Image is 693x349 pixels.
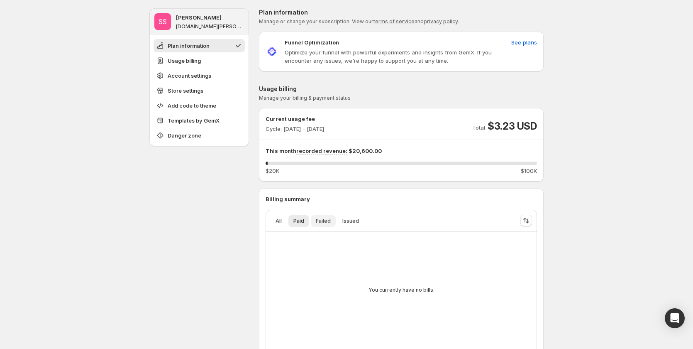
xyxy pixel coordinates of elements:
p: You currently have no bills. [368,287,434,293]
img: Funnel Optimization [266,45,278,58]
button: Add code to theme [154,99,245,112]
button: Usage billing [154,54,245,67]
p: Optimize your funnel with powerful experiments and insights from GemX. If you encounter any issue... [285,48,508,65]
button: Account settings [154,69,245,82]
p: Total [472,123,485,132]
span: Issued [342,218,359,224]
span: Sandy Sandy [154,13,171,30]
p: Usage billing [259,85,544,93]
p: [PERSON_NAME] [176,13,222,22]
p: [DOMAIN_NAME][PERSON_NAME] [176,23,244,30]
p: Cycle: [DATE] - [DATE] [266,125,324,133]
span: Templates by GemX [168,116,220,125]
span: Plan information [168,42,210,50]
text: SS [159,17,167,26]
span: See plans [511,38,537,47]
button: See plans [506,36,542,49]
span: $100K [521,167,537,175]
button: Templates by GemX [154,114,245,127]
span: $20K [266,167,279,175]
span: Danger zone [168,131,201,140]
span: Account settings [168,71,211,80]
button: Plan information [154,39,245,52]
span: Usage billing [168,57,201,65]
span: Store settings [168,86,203,95]
span: recorded revenue: [296,147,347,155]
button: Store settings [154,84,245,97]
button: Danger zone [154,129,245,142]
p: Current usage fee [266,115,324,123]
span: Paid [293,218,304,224]
p: Billing summary [266,195,537,203]
div: Open Intercom Messenger [665,308,685,328]
button: Sort the results [520,215,532,226]
span: Manage your billing & payment status [259,95,351,101]
span: $3.23 USD [488,120,537,133]
span: All [276,218,282,224]
a: privacy policy [424,18,458,25]
p: Plan information [259,8,544,17]
a: terms of service [373,18,415,25]
span: Manage or change your subscription. View our and . [259,18,459,25]
span: Failed [316,218,331,224]
span: Add code to theme [168,101,216,110]
p: This month $20,600.00 [266,147,537,155]
p: Funnel Optimization [285,38,339,47]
